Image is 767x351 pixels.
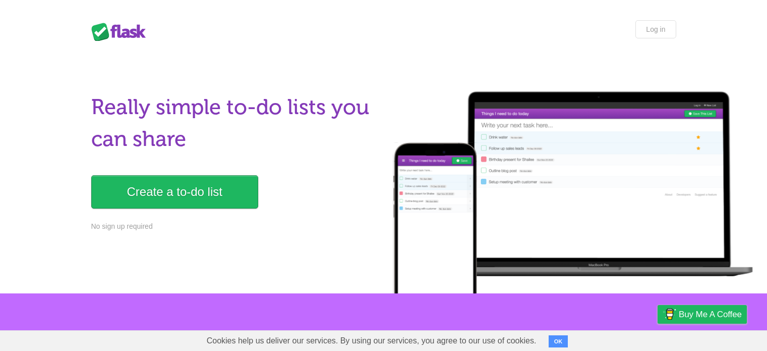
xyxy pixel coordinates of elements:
[549,335,568,347] button: OK
[91,23,152,41] div: Flask Lists
[658,305,747,324] a: Buy me a coffee
[679,306,742,323] span: Buy me a coffee
[197,331,547,351] span: Cookies help us deliver our services. By using our services, you agree to our use of cookies.
[635,20,676,38] a: Log in
[91,91,378,155] h1: Really simple to-do lists you can share
[91,175,258,209] a: Create a to-do list
[663,306,676,323] img: Buy me a coffee
[91,221,378,232] p: No sign up required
